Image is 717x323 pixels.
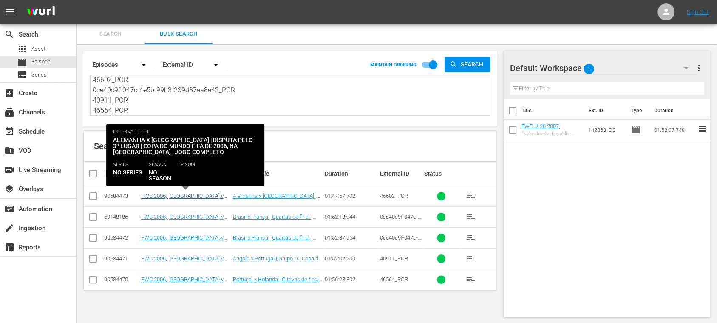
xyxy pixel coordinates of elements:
[150,29,207,39] span: Bulk Search
[325,170,377,177] div: Duration
[370,62,417,68] p: MAINTAIN ORDERING
[461,269,481,290] button: playlist_add
[141,255,228,274] a: FWC 2006, [GEOGRAPHIC_DATA] v [GEOGRAPHIC_DATA], Group Stage - FMR (PT)
[31,71,47,79] span: Series
[631,125,641,135] span: Episode
[162,53,226,77] div: External ID
[104,234,139,241] div: 90584472
[4,204,14,214] span: Automation
[466,191,476,201] span: playlist_add
[141,234,229,254] a: FWC 2006, [GEOGRAPHIC_DATA] v [GEOGRAPHIC_DATA], Quarter-Finals - FMR (PT)
[583,99,625,123] th: Ext. ID
[233,255,322,281] a: Angola x Portugal | Grupo D | Copa do Mundo FIFA de 2006, na [GEOGRAPHIC_DATA] | Jogo Completo
[325,255,377,262] div: 01:52:02.200
[510,56,696,80] div: Default Workspace
[325,234,377,241] div: 01:52:37.954
[17,70,27,80] span: Series
[233,214,316,239] a: Brasil x França | Quartas de final | Copa do Mundo FIFA de 2006, na [GEOGRAPHIC_DATA] | Jogo Comp...
[153,143,163,149] span: 5
[4,107,14,117] span: Channels
[651,120,697,140] td: 01:52:37.748
[694,58,704,78] button: more_vert
[461,186,481,206] button: playlist_add
[649,99,700,123] th: Duration
[233,170,322,177] div: External Title
[521,123,577,149] a: FWC U-20 2007, [GEOGRAPHIC_DATA] v [GEOGRAPHIC_DATA], Final - FMR (DE)
[584,60,594,78] span: 1
[141,214,227,226] a: FWC 2006, [GEOGRAPHIC_DATA] v [GEOGRAPHIC_DATA] (PT)
[380,255,408,262] span: 40911_POR
[4,242,14,252] span: Reports
[141,193,227,212] a: FWC 2006, [GEOGRAPHIC_DATA] v [GEOGRAPHIC_DATA], 3rd Place - FMR (PT)
[82,29,139,39] span: Search
[104,214,139,220] div: 59148186
[694,63,704,73] span: more_vert
[424,170,459,177] div: Status
[4,184,14,194] span: Overlays
[687,9,709,15] a: Sign Out
[325,276,377,283] div: 01:56:28.802
[466,212,476,222] span: playlist_add
[466,274,476,285] span: playlist_add
[380,170,422,177] div: External ID
[325,214,377,220] div: 01:52:13.944
[4,165,14,175] span: Live Streaming
[17,44,27,54] span: Asset
[461,207,481,227] button: playlist_add
[94,141,151,151] span: Search Results
[104,193,139,199] div: 90584473
[17,57,27,67] span: Episode
[626,99,649,123] th: Type
[31,45,45,53] span: Asset
[4,29,14,40] span: Search
[461,228,481,248] button: playlist_add
[521,131,581,137] div: Tschechische Republik - [GEOGRAPHIC_DATA] | Finale | FIFA U-20-Weltmeisterschaft [GEOGRAPHIC_DATA...
[233,234,316,260] a: Brasil x França | Quartas de final | Copa do Mundo FIFA de 2006, na [GEOGRAPHIC_DATA] | Jogo Comp...
[4,88,14,98] span: Create
[380,193,408,199] span: 46602_POR
[93,77,490,116] textarea: 46602_POR 0ce40c9f-047c-4e5b-99b3-239d37ea8e42_POR 40911_POR 46564_POR
[697,124,708,134] span: reorder
[90,53,154,77] div: Episodes
[141,276,227,295] a: FWC 2006, [GEOGRAPHIC_DATA] v [GEOGRAPHIC_DATA], Round of 16 - FMR (PT)
[104,255,139,262] div: 90584471
[4,223,14,233] span: Ingestion
[104,170,139,177] div: ID
[585,120,627,140] td: 142368_DE
[445,57,490,72] button: Search
[325,193,377,199] div: 01:47:57.702
[20,2,61,22] img: ans4CAIJ8jUAAAAAAAAAAAAAAAAAAAAAAAAgQb4GAAAAAAAAAAAAAAAAAAAAAAAAJMjXAAAAAAAAAAAAAAAAAAAAAAAAgAT5G...
[31,57,51,66] span: Episode
[4,146,14,156] span: VOD
[457,57,490,72] span: Search
[5,7,15,17] span: menu
[521,99,584,123] th: Title
[141,170,230,177] div: Internal Title
[466,233,476,243] span: playlist_add
[461,249,481,269] button: playlist_add
[380,276,408,283] span: 46564_POR
[104,276,139,283] div: 90584470
[380,214,421,239] span: 0ce40c9f-047c-4e5b-99b3-239d37ea8e42_POR
[466,254,476,264] span: playlist_add
[233,193,320,225] a: Alemanha x [GEOGRAPHIC_DATA] | Disputa pelo 3º lugar | Copa do Mundo FIFA de 2006, na [GEOGRAPHIC...
[4,126,14,137] span: Schedule
[380,234,421,260] span: 0ce40c9f-047c-4e5b-99b3-239d37ea8e42_POR
[233,276,322,302] a: Portugal x Holanda | Oitavas de final | Copa do Mundo FIFA de 2006, na [GEOGRAPHIC_DATA] | Jogo C...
